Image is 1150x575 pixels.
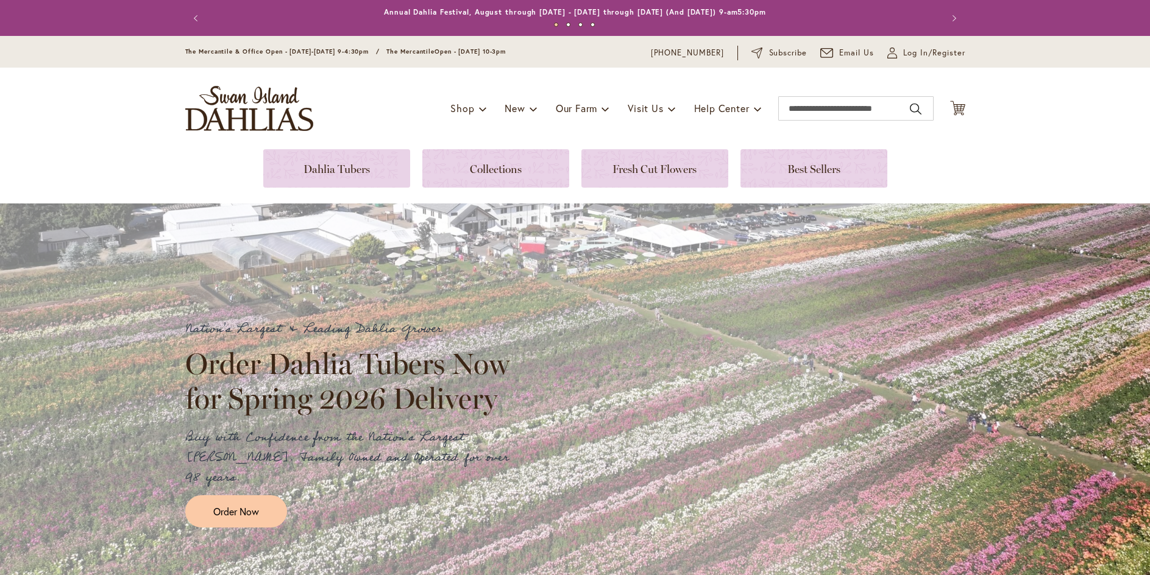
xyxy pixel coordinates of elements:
span: Shop [450,102,474,115]
a: Email Us [820,47,874,59]
span: Visit Us [628,102,663,115]
span: Help Center [694,102,750,115]
a: Log In/Register [887,47,965,59]
a: store logo [185,86,313,131]
span: New [505,102,525,115]
button: Next [941,6,965,30]
a: Order Now [185,495,287,527]
span: Our Farm [556,102,597,115]
span: The Mercantile & Office Open - [DATE]-[DATE] 9-4:30pm / The Mercantile [185,48,435,55]
button: 4 of 4 [591,23,595,27]
button: Previous [185,6,210,30]
span: Log In/Register [903,47,965,59]
button: 3 of 4 [578,23,583,27]
button: 1 of 4 [554,23,558,27]
button: 2 of 4 [566,23,570,27]
a: Subscribe [751,47,807,59]
a: Annual Dahlia Festival, August through [DATE] - [DATE] through [DATE] (And [DATE]) 9-am5:30pm [384,7,766,16]
span: Email Us [839,47,874,59]
h2: Order Dahlia Tubers Now for Spring 2026 Delivery [185,347,520,415]
span: Open - [DATE] 10-3pm [435,48,506,55]
p: Nation's Largest & Leading Dahlia Grower [185,319,520,339]
a: [PHONE_NUMBER] [651,47,725,59]
p: Buy with Confidence from the Nation's Largest [PERSON_NAME]. Family Owned and Operated for over 9... [185,428,520,488]
span: Subscribe [769,47,807,59]
span: Order Now [213,504,259,518]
